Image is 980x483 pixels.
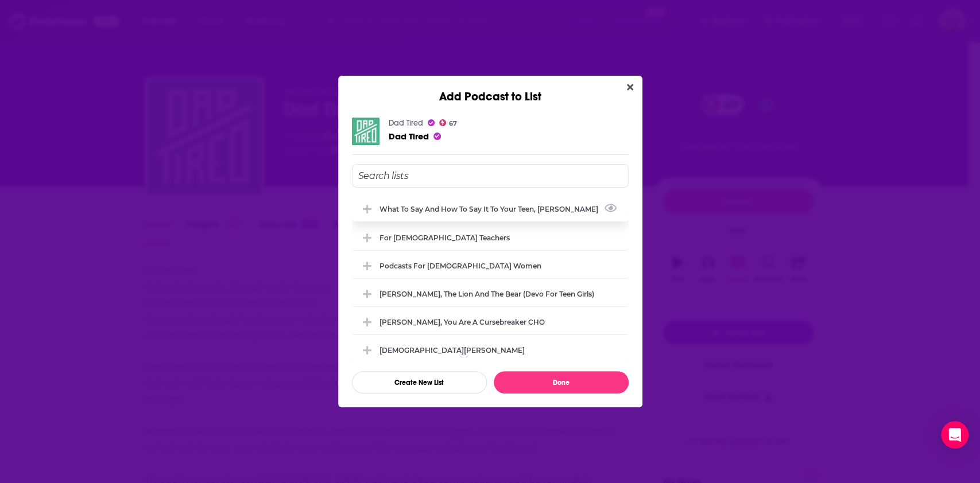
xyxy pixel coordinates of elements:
[494,371,629,394] button: Done
[379,346,525,355] div: [DEMOGRAPHIC_DATA][PERSON_NAME]
[352,164,629,394] div: Add Podcast To List
[449,121,457,126] span: 67
[379,205,605,213] div: What to Say and How to Say it to your Teen, [PERSON_NAME]
[352,118,379,145] img: Dad Tired
[352,196,629,221] div: What to Say and How to Say it to your Teen, Shoemaker
[352,281,629,306] div: Shankles, The Lion and the Bear (devo for teen girls)
[352,225,629,250] div: For Bible Teachers
[379,290,594,298] div: [PERSON_NAME], The Lion and the Bear (devo for teen girls)
[389,131,429,142] a: Dad Tired
[352,164,629,188] input: Search lists
[338,76,642,104] div: Add Podcast to List
[352,309,629,334] div: Jennifer Eivaz, You Are A Cursebreaker CHO
[439,119,458,126] a: 67
[379,318,545,326] div: [PERSON_NAME], You Are A Cursebreaker CHO
[379,233,510,242] div: For [DEMOGRAPHIC_DATA] Teachers
[389,118,423,128] a: Dad Tired
[352,371,487,394] button: Create New List
[352,337,629,363] div: Christian Parenting
[941,421,969,449] div: Open Intercom Messenger
[379,262,541,270] div: Podcasts for [DEMOGRAPHIC_DATA] Women
[598,211,605,212] button: View Link
[352,253,629,278] div: Podcasts for Christian Women
[622,80,638,95] button: Close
